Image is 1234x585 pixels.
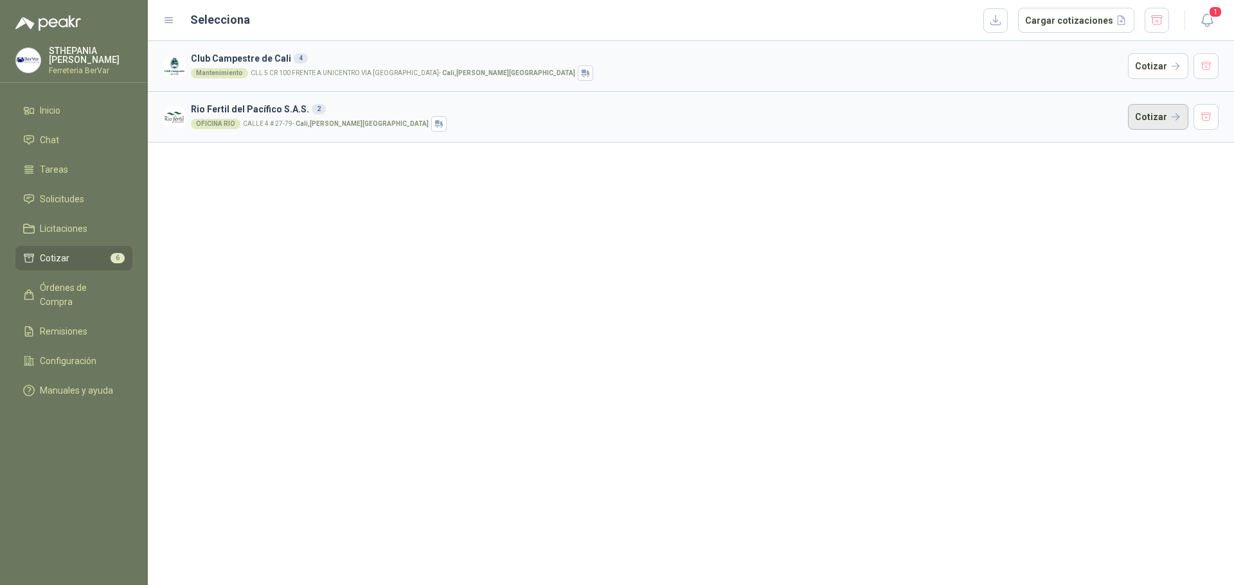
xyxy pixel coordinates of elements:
span: Remisiones [40,324,87,338]
strong: Cali , [PERSON_NAME][GEOGRAPHIC_DATA] [296,120,429,127]
div: 2 [312,104,326,114]
button: Cotizar [1128,104,1188,130]
img: Logo peakr [15,15,81,31]
span: Órdenes de Compra [40,281,120,309]
a: Cotizar6 [15,246,132,270]
h3: Rio Fertil del Pacífico S.A.S. [191,102,1123,116]
a: Manuales y ayuda [15,378,132,403]
p: Ferreteria BerVar [49,67,132,74]
span: 6 [111,253,125,263]
a: Inicio [15,98,132,123]
span: Configuración [40,354,96,368]
h2: Selecciona [190,11,250,29]
button: 1 [1195,9,1219,32]
img: Company Logo [163,106,186,128]
div: 4 [294,53,308,64]
span: Tareas [40,162,68,177]
div: OFICINA RIO [191,119,240,129]
div: Mantenimiento [191,68,248,78]
span: Manuales y ayuda [40,383,113,397]
a: Tareas [15,157,132,182]
button: Cotizar [1128,53,1188,79]
button: Cargar cotizaciones [1018,8,1134,33]
a: Solicitudes [15,187,132,211]
span: Cotizar [40,251,69,265]
a: Chat [15,128,132,152]
a: Licitaciones [15,216,132,241]
p: STHEPANIA [PERSON_NAME] [49,46,132,64]
img: Company Logo [16,48,40,73]
span: 1 [1208,6,1222,18]
img: Company Logo [163,55,186,78]
span: Chat [40,133,59,147]
a: Configuración [15,349,132,373]
p: CALLE 4 # 27-79 - [243,121,429,127]
p: CLL 5 CR 100 FRENTE A UNICENTRO VIA [GEOGRAPHIC_DATA] - [251,70,575,76]
span: Solicitudes [40,192,84,206]
h3: Club Campestre de Cali [191,51,1123,65]
a: Órdenes de Compra [15,275,132,314]
strong: Cali , [PERSON_NAME][GEOGRAPHIC_DATA] [442,69,575,76]
span: Inicio [40,103,60,118]
a: Remisiones [15,319,132,344]
span: Licitaciones [40,222,87,236]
